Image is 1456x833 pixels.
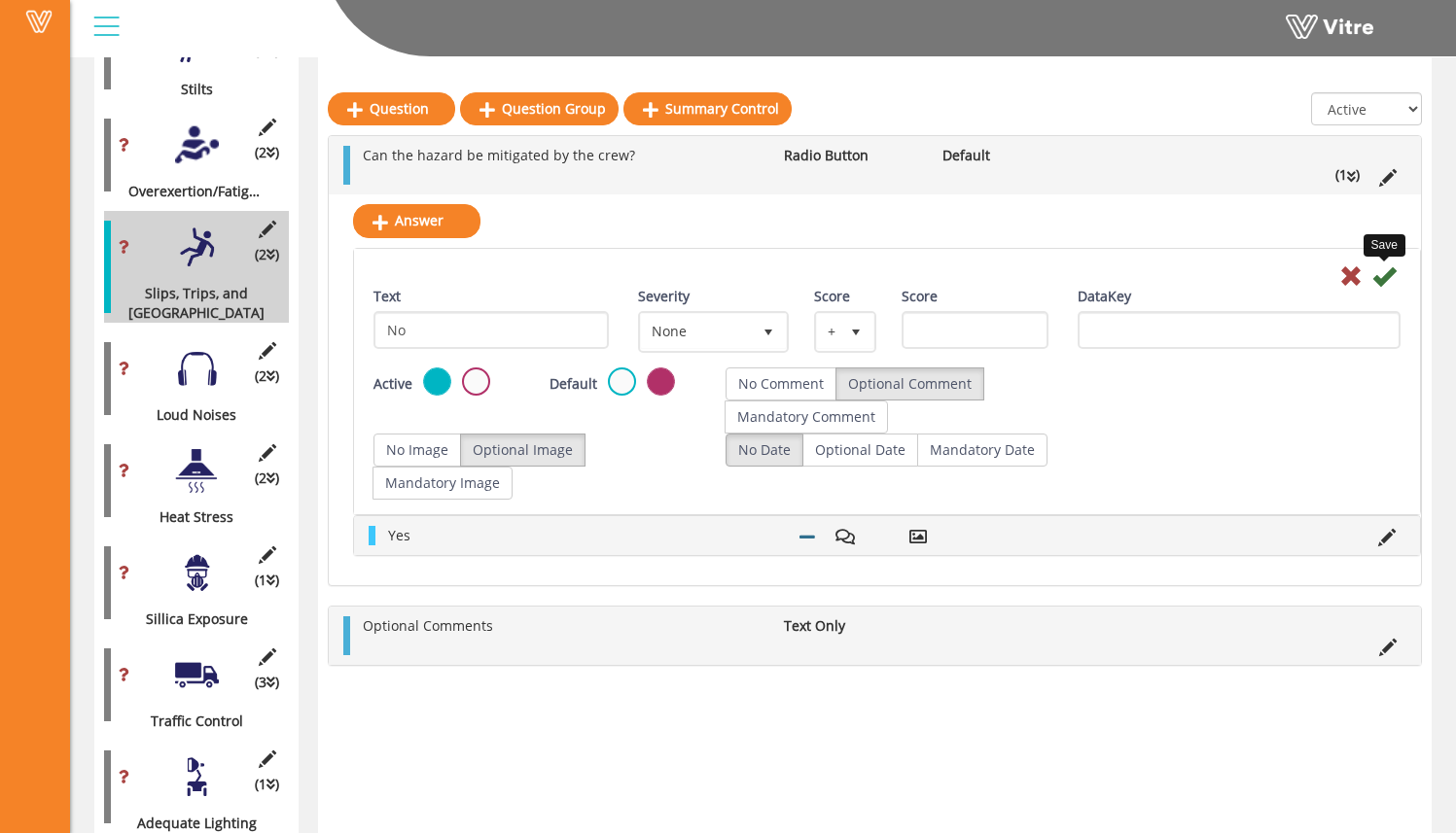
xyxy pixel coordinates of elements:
label: No Date [726,434,803,467]
div: Sillica Exposure [104,609,274,629]
span: (1 ) [255,571,279,590]
label: No Comment [726,367,836,400]
div: Overexertion/Fatigue [104,182,274,201]
div: Heat Stress [104,507,274,527]
span: (2 ) [255,143,279,162]
span: (3 ) [255,673,279,692]
span: + [817,314,839,349]
label: No Image [373,434,461,467]
li: Default [933,146,1090,165]
span: (2 ) [255,469,279,488]
a: Summary Control [623,92,792,125]
span: Optional Comments [363,616,493,635]
span: select [838,314,873,349]
a: Question Group [460,92,619,125]
label: Severity [638,287,690,306]
label: Default [550,374,597,394]
span: select [751,314,786,349]
label: Mandatory Comment [725,400,888,434]
label: Mandatory Date [917,434,1048,467]
li: (1 ) [1326,165,1369,185]
label: Active [373,374,412,394]
span: Yes [388,526,410,544]
span: (1 ) [255,775,279,794]
li: Text Only [774,616,932,636]
label: Score [814,287,850,306]
span: None [641,314,751,349]
div: Stilts [104,80,274,99]
span: Can the hazard be mitigated by the crew? [363,146,635,164]
a: Question [328,92,455,125]
div: Save [1364,234,1405,257]
label: Mandatory Image [373,467,513,500]
span: (2 ) [255,245,279,264]
span: (2 ) [255,366,279,386]
label: Score [902,287,938,306]
label: Text [373,287,401,306]
label: Optional Date [802,434,918,467]
div: Traffic Control [104,712,274,731]
label: Optional Image [460,434,586,467]
a: Answer [353,204,480,237]
div: Adequate Lighting [104,814,274,833]
label: Optional Comment [835,367,984,400]
label: DataKey [1078,287,1131,306]
div: Slips, Trips, and [GEOGRAPHIC_DATA] [104,284,274,323]
li: Radio Button [774,146,932,165]
div: Loud Noises [104,405,274,425]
